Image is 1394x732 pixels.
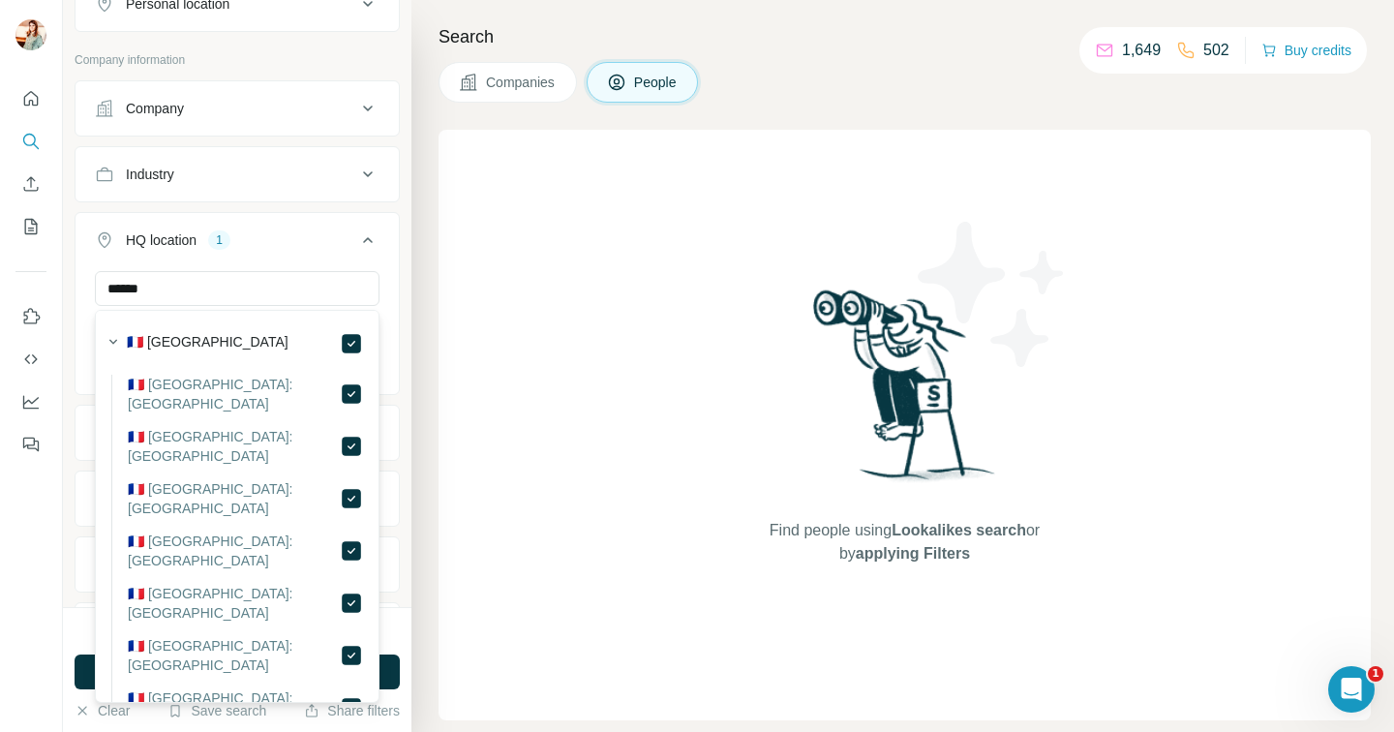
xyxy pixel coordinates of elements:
button: Feedback [15,427,46,462]
label: 🇫🇷 [GEOGRAPHIC_DATA]: [GEOGRAPHIC_DATA] [128,479,340,518]
span: applying Filters [856,545,970,562]
button: Use Surfe on LinkedIn [15,299,46,334]
button: Dashboard [15,384,46,419]
iframe: Intercom live chat [1328,666,1375,713]
button: Quick start [15,81,46,116]
button: Enrich CSV [15,167,46,201]
div: HQ location [126,230,197,250]
p: Company information [75,51,400,69]
button: HQ location1 [76,217,399,271]
label: 🇫🇷 [GEOGRAPHIC_DATA]: [GEOGRAPHIC_DATA] [128,636,340,675]
button: Use Surfe API [15,342,46,377]
label: 🇫🇷 [GEOGRAPHIC_DATA] [127,332,288,355]
button: Share filters [304,701,400,720]
span: 1 [1368,666,1383,682]
button: Technologies [76,541,399,588]
button: Annual revenue ($) [76,410,399,456]
label: 🇫🇷 [GEOGRAPHIC_DATA]: [GEOGRAPHIC_DATA] [128,427,340,466]
span: Lookalikes search [892,522,1026,538]
img: Avatar [15,19,46,50]
div: 1 [208,231,230,249]
span: Find people using or by [749,519,1059,565]
label: 🇫🇷 [GEOGRAPHIC_DATA]: [GEOGRAPHIC_DATA] [128,584,340,623]
img: Surfe Illustration - Woman searching with binoculars [804,285,1006,501]
div: Industry [126,165,174,184]
label: 🇫🇷 [GEOGRAPHIC_DATA]: [GEOGRAPHIC_DATA] [128,375,340,413]
button: Employees (size) [76,475,399,522]
img: Surfe Illustration - Stars [905,207,1079,381]
button: My lists [15,209,46,244]
label: 🇫🇷 [GEOGRAPHIC_DATA]: [GEOGRAPHIC_DATA] [128,532,340,570]
button: Buy credits [1261,37,1351,64]
span: Companies [486,73,557,92]
button: Save search [167,701,266,720]
label: 🇫🇷 [GEOGRAPHIC_DATA]: [GEOGRAPHIC_DATA] [128,688,340,727]
button: Industry [76,151,399,198]
div: Company [126,99,184,118]
h4: Search [439,23,1371,50]
span: People [634,73,679,92]
button: Run search [75,655,400,689]
button: Search [15,124,46,159]
button: Company [76,85,399,132]
p: 1,649 [1122,39,1161,62]
button: Clear [75,701,130,720]
p: 502 [1203,39,1229,62]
